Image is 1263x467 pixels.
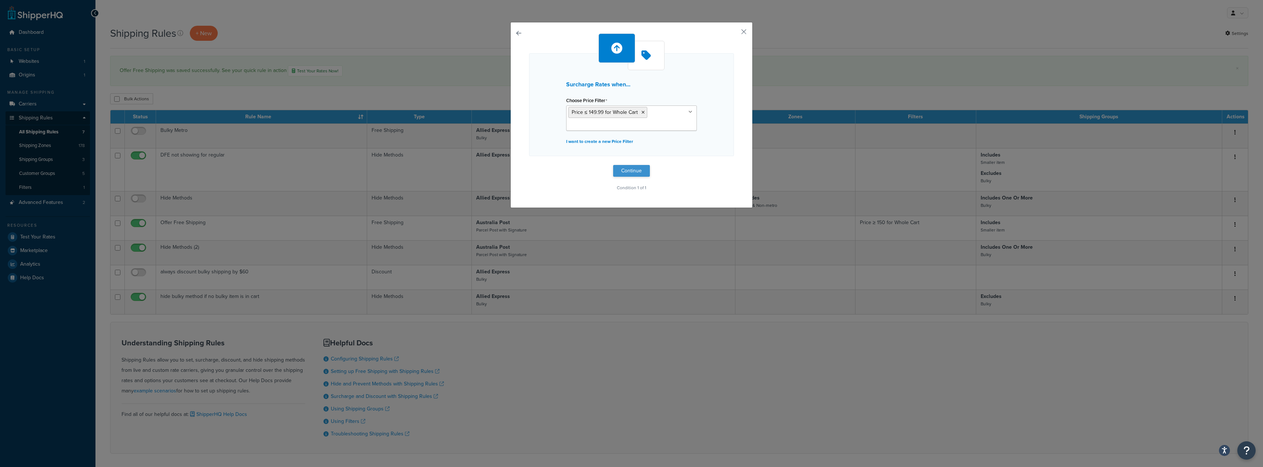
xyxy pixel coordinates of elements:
button: Continue [613,165,650,177]
p: Condition 1 of 1 [529,183,734,193]
h3: Surcharge Rates when... [566,81,697,88]
label: Choose Price Filter [566,98,607,104]
button: Open Resource Center [1237,441,1256,460]
p: I want to create a new Price Filter [566,136,697,147]
span: Price ≤ 149.99 for Whole Cart [572,108,638,116]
